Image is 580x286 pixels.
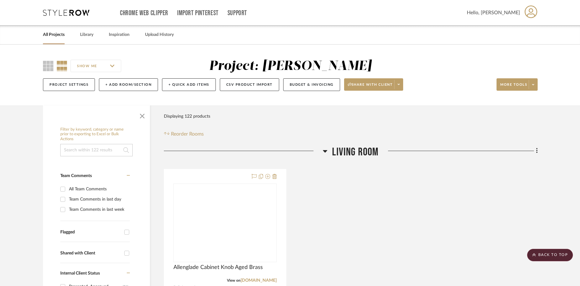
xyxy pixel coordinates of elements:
[467,9,520,16] span: Hello, [PERSON_NAME]
[109,31,130,39] a: Inspiration
[43,31,65,39] a: All Projects
[348,82,393,92] span: Share with client
[60,127,133,142] h6: Filter by keyword, category or name prior to exporting to Excel or Bulk Actions
[220,78,279,91] button: CSV Product Import
[60,174,92,178] span: Team Comments
[173,264,263,271] span: Allenglade Cabinet Knob Aged Brass
[60,251,121,256] div: Shared with Client
[60,230,121,235] div: Flagged
[162,78,216,91] button: + Quick Add Items
[228,11,247,16] a: Support
[120,11,168,16] a: Chrome Web Clipper
[80,31,93,39] a: Library
[241,278,277,283] a: [DOMAIN_NAME]
[99,78,158,91] button: + Add Room/Section
[43,78,95,91] button: Project Settings
[344,78,403,91] button: Share with client
[497,78,538,91] button: More tools
[209,60,372,73] div: Project: [PERSON_NAME]
[60,271,100,275] span: Internal Client Status
[500,82,527,92] span: More tools
[171,130,204,138] span: Reorder Rooms
[164,130,204,138] button: Reorder Rooms
[60,144,133,156] input: Search within 122 results
[227,279,241,282] span: View on
[177,11,219,16] a: Import Pinterest
[69,205,128,214] div: Team Comments in last week
[145,31,174,39] a: Upload History
[69,194,128,204] div: Team Comments in last day
[332,145,378,159] span: Living Room
[136,109,148,121] button: Close
[164,110,210,123] div: Displaying 122 products
[69,184,128,194] div: All Team Comments
[527,249,573,261] scroll-to-top-button: BACK TO TOP
[283,78,340,91] button: Budget & Invoicing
